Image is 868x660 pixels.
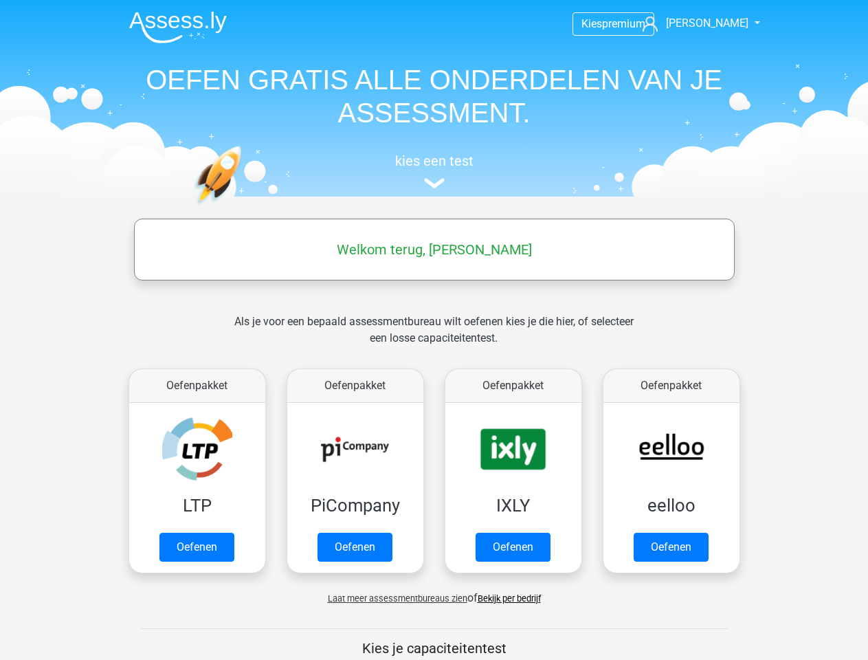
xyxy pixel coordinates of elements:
h1: OEFEN GRATIS ALLE ONDERDELEN VAN JE ASSESSMENT. [118,63,750,129]
span: [PERSON_NAME] [666,16,748,30]
div: Als je voor een bepaald assessmentbureau wilt oefenen kies je die hier, of selecteer een losse ca... [223,313,645,363]
a: Oefenen [476,533,550,562]
h5: Welkom terug, [PERSON_NAME] [141,241,728,258]
div: of [118,579,750,606]
a: Bekijk per bedrijf [478,593,541,604]
a: [PERSON_NAME] [637,15,750,32]
a: Oefenen [634,533,709,562]
span: Laat meer assessmentbureaus zien [328,593,467,604]
a: Kiespremium [573,14,654,33]
span: premium [602,17,645,30]
h5: Kies je capaciteitentest [141,640,728,657]
a: kies een test [118,153,750,189]
a: Oefenen [318,533,392,562]
img: oefenen [194,146,295,270]
img: assessment [424,178,445,188]
span: Kies [581,17,602,30]
a: Oefenen [159,533,234,562]
img: Assessly [129,11,227,43]
h5: kies een test [118,153,750,169]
